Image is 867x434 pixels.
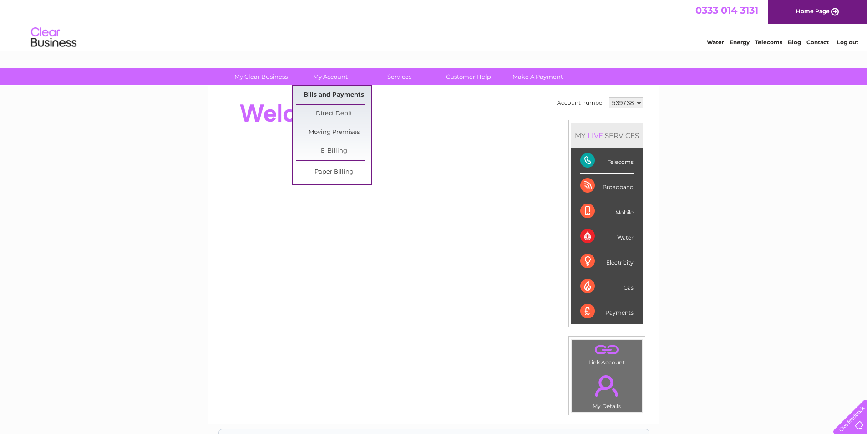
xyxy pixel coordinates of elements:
[296,123,371,142] a: Moving Premises
[580,174,634,199] div: Broadband
[555,95,607,111] td: Account number
[30,24,77,51] img: logo.png
[580,199,634,224] div: Mobile
[296,142,371,160] a: E-Billing
[296,163,371,181] a: Paper Billing
[586,131,605,140] div: LIVE
[730,39,750,46] a: Energy
[296,105,371,123] a: Direct Debit
[572,339,642,368] td: Link Account
[574,370,639,402] a: .
[296,86,371,104] a: Bills and Payments
[580,224,634,249] div: Water
[572,368,642,412] td: My Details
[580,148,634,174] div: Telecoms
[362,68,437,85] a: Services
[695,5,758,16] a: 0333 014 3131
[223,68,299,85] a: My Clear Business
[755,39,782,46] a: Telecoms
[806,39,829,46] a: Contact
[580,274,634,299] div: Gas
[293,68,368,85] a: My Account
[580,249,634,274] div: Electricity
[574,342,639,358] a: .
[219,5,649,44] div: Clear Business is a trading name of Verastar Limited (registered in [GEOGRAPHIC_DATA] No. 3667643...
[837,39,858,46] a: Log out
[707,39,724,46] a: Water
[788,39,801,46] a: Blog
[431,68,506,85] a: Customer Help
[571,123,643,148] div: MY SERVICES
[580,299,634,324] div: Payments
[500,68,575,85] a: Make A Payment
